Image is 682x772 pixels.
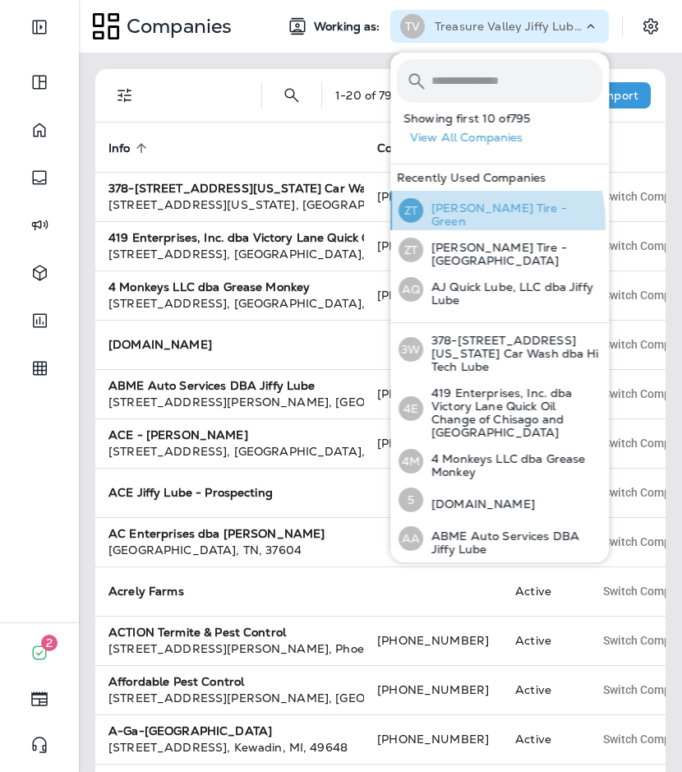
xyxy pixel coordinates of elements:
button: ZT[PERSON_NAME] Tire - [GEOGRAPHIC_DATA] [390,230,609,270]
strong: AC Enterprises dba [PERSON_NAME] [108,526,325,541]
td: Active [502,616,581,665]
span: Contact [377,141,422,155]
p: 419 Enterprises, Inc. dba Victory Lane Quick Oil Change of Chisago and [GEOGRAPHIC_DATA] [423,386,602,439]
button: ZT[PERSON_NAME] Tire - Green [390,191,609,230]
p: [PERSON_NAME] Tire - Green [423,201,602,228]
div: [STREET_ADDRESS][US_STATE] , [GEOGRAPHIC_DATA] , NJ , 07102 [108,196,351,213]
p: 378-[STREET_ADDRESS][US_STATE] Car Wash dba Hi Tech Lube [423,334,602,373]
div: AA [399,526,423,551]
span: Working as: [314,20,384,34]
strong: [DOMAIN_NAME] [108,337,212,352]
strong: 4 Monkeys LLC dba Grease Monkey [108,280,310,294]
p: ABME Auto Services DBA Jiffy Lube [423,529,602,556]
td: Active [502,665,581,714]
td: [PHONE_NUMBER] [364,714,502,764]
strong: ACTION Termite & Pest Control [108,625,286,640]
div: [STREET_ADDRESS] , [GEOGRAPHIC_DATA] , NM , 87401 [108,295,351,312]
div: AQ [399,277,423,302]
button: Search Companies [275,79,308,112]
td: Active [502,566,581,616]
p: Treasure Valley Jiffy Lube Group [435,20,583,33]
p: [DOMAIN_NAME] [423,497,535,511]
td: [PHONE_NUMBER] [364,221,502,270]
button: 3W378-[STREET_ADDRESS][US_STATE] Car Wash dba Hi Tech Lube [390,323,609,376]
strong: A-Ga-[GEOGRAPHIC_DATA] [108,723,272,738]
span: Contact [377,141,444,155]
div: 3W [399,337,423,362]
button: 4E419 Enterprises, Inc. dba Victory Lane Quick Oil Change of Chisago and [GEOGRAPHIC_DATA] [390,376,609,441]
div: ZT [399,238,423,262]
div: 4E [399,396,423,421]
span: Info [108,141,131,155]
div: ZT [399,198,423,223]
div: [STREET_ADDRESS] , [GEOGRAPHIC_DATA] , FL , 33309 [108,443,351,460]
button: A-ACE - [PERSON_NAME] [390,558,609,596]
button: 5[DOMAIN_NAME] [390,481,609,519]
p: Showing first 10 of 795 [403,112,609,125]
strong: ACE - [PERSON_NAME] [108,428,248,442]
strong: Affordable Pest Control [108,674,244,689]
button: AQAJ Quick Lube, LLC dba Jiffy Lube [390,270,609,309]
p: [PERSON_NAME] Tire - [GEOGRAPHIC_DATA] [423,241,602,267]
strong: ABME Auto Services DBA Jiffy Lube [108,378,316,393]
button: Settings [636,12,666,41]
p: Companies [120,14,232,39]
td: [PHONE_NUMBER] [364,369,502,418]
button: Expand Sidebar [16,11,62,44]
div: [STREET_ADDRESS][PERSON_NAME] , [GEOGRAPHIC_DATA] , AZ , 85140 [108,690,351,706]
button: View All Companies [403,125,609,150]
td: [PHONE_NUMBER] [364,172,502,221]
td: Active [502,714,581,764]
button: Filters [108,79,141,112]
td: [PHONE_NUMBER] [364,616,502,665]
button: 4M4 Monkeys LLC dba Grease Monkey [390,441,609,481]
strong: ACE Jiffy Lube - Prospecting [108,485,273,500]
div: [STREET_ADDRESS][PERSON_NAME] , Phoenix , AZ , 85308 [108,640,351,657]
p: AJ Quick Lube, LLC dba Jiffy Lube [423,280,602,307]
p: 4 Monkeys LLC dba Grease Monkey [423,452,602,478]
div: 4M [399,449,423,474]
div: Recently Used Companies [390,164,609,191]
strong: 378-[STREET_ADDRESS][US_STATE] Car Wash dba Hi Tech Lube [108,181,482,196]
div: 1 - 20 of 795 [335,89,399,102]
button: 2 [16,636,62,669]
div: [STREET_ADDRESS] , Kewadin , MI , 49648 [108,739,351,756]
div: [STREET_ADDRESS] , [GEOGRAPHIC_DATA] , MN , 55304 [108,246,351,262]
strong: 419 Enterprises, Inc. dba Victory Lane Quick Oil Change of Chisago and [GEOGRAPHIC_DATA] [108,230,643,245]
span: Info [108,141,152,155]
button: AAABME Auto Services DBA Jiffy Lube [390,519,609,558]
span: 2 [41,635,58,651]
p: Import [600,89,638,102]
div: 5 [399,488,423,512]
div: [GEOGRAPHIC_DATA] , TN , 37604 [108,542,351,558]
td: [PHONE_NUMBER] [364,270,502,320]
td: [PHONE_NUMBER] [364,665,502,714]
div: [STREET_ADDRESS][PERSON_NAME] , [GEOGRAPHIC_DATA] , [GEOGRAPHIC_DATA] , 77008 [108,394,351,410]
td: [PHONE_NUMBER] [364,418,502,468]
strong: Acrely Farms [108,584,184,599]
div: TV [400,14,425,39]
